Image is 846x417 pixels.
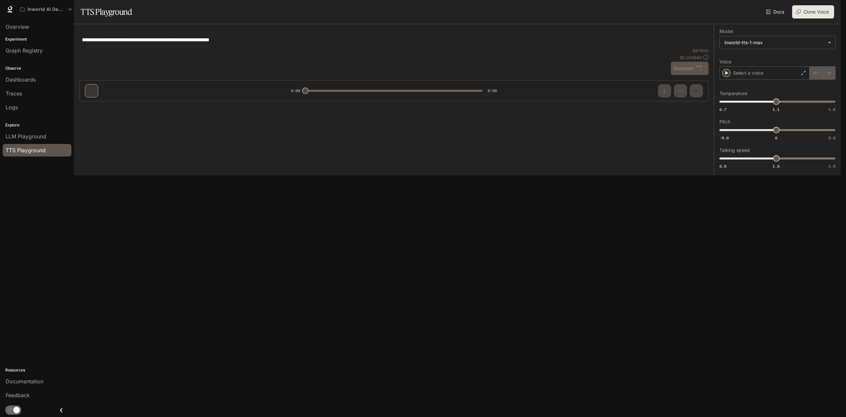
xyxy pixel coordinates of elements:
a: Docs [765,5,787,18]
p: $ 0.000640 [680,55,702,60]
span: 1.1 [773,107,780,112]
button: All workspaces [17,3,75,16]
span: 5.0 [828,135,835,141]
p: Pitch [719,120,730,124]
p: 64 / 1000 [693,48,709,53]
p: Inworld AI Demos [27,7,64,12]
p: Temperature [719,91,747,96]
span: 1.5 [828,163,835,169]
p: Talking speed [719,148,750,153]
p: Voice [719,59,731,64]
span: 0.5 [719,163,726,169]
span: 1.5 [828,107,835,112]
p: Model [719,29,733,34]
div: inworld-tts-1-max [724,39,825,46]
p: Select a voice [733,70,763,76]
button: Clone Voice [792,5,834,18]
div: inworld-tts-1-max [720,36,835,49]
span: -5.0 [719,135,729,141]
h1: TTS Playground [81,5,132,18]
span: 0.7 [719,107,726,112]
span: 1.0 [773,163,780,169]
span: 0 [775,135,777,141]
